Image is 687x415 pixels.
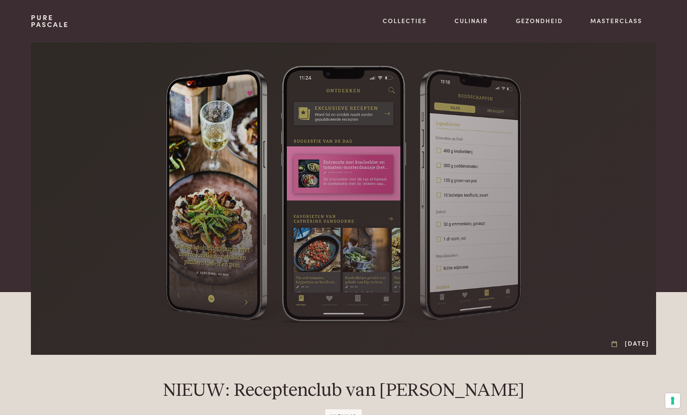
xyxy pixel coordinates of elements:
a: Culinair [455,16,488,25]
h1: NIEUW: Receptenclub van [PERSON_NAME] [163,379,524,402]
button: Uw voorkeuren voor toestemming voor trackingtechnologieën [665,393,680,408]
a: Collecties [383,16,427,25]
div: [DATE] [612,339,650,348]
a: Masterclass [590,16,642,25]
a: Gezondheid [516,16,563,25]
a: PurePascale [31,14,69,28]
